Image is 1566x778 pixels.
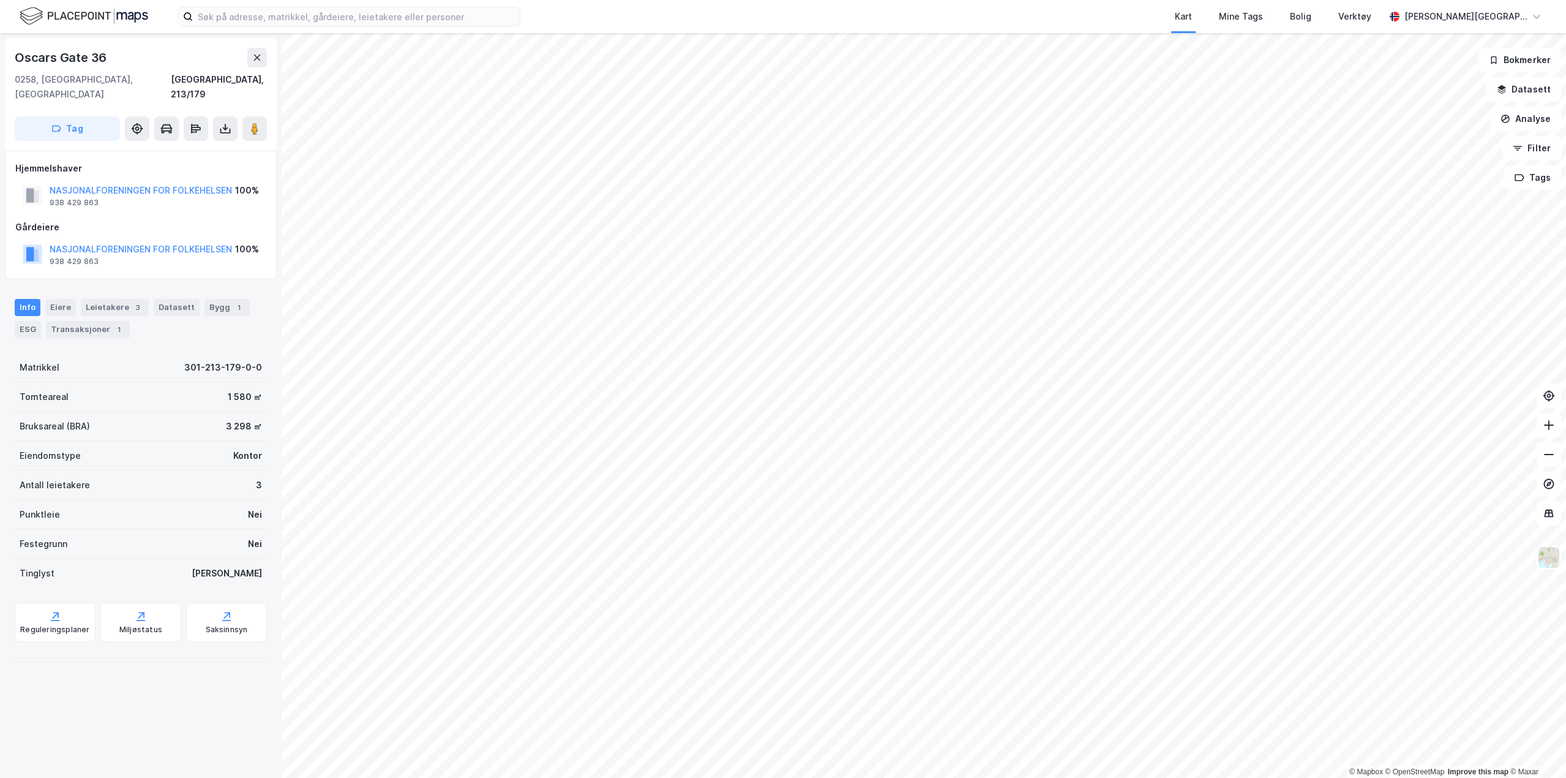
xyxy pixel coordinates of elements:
[15,72,171,102] div: 0258, [GEOGRAPHIC_DATA], [GEOGRAPHIC_DATA]
[45,299,76,316] div: Eiere
[46,321,130,338] div: Transaksjoner
[228,390,262,404] div: 1 580 ㎡
[50,257,99,266] div: 938 429 863
[15,48,109,67] div: Oscars Gate 36
[1349,768,1383,776] a: Mapbox
[15,321,41,338] div: ESG
[20,390,69,404] div: Tomteareal
[233,301,245,314] div: 1
[193,7,520,26] input: Søk på adresse, matrikkel, gårdeiere, leietakere eller personer
[206,625,248,635] div: Saksinnsyn
[20,6,148,27] img: logo.f888ab2527a4732fd821a326f86c7f29.svg
[20,625,89,635] div: Reguleringsplaner
[1385,768,1445,776] a: OpenStreetMap
[15,116,120,141] button: Tag
[256,478,262,493] div: 3
[1505,719,1566,778] iframe: Chat Widget
[20,448,81,463] div: Eiendomstype
[15,299,40,316] div: Info
[248,537,262,551] div: Nei
[184,360,262,375] div: 301-213-179-0-0
[1486,77,1561,102] button: Datasett
[20,537,67,551] div: Festegrunn
[20,478,90,493] div: Antall leietakere
[1175,9,1192,24] div: Kart
[1290,9,1311,24] div: Bolig
[235,242,259,257] div: 100%
[50,198,99,208] div: 938 429 863
[1537,546,1560,569] img: Z
[20,507,60,522] div: Punktleie
[171,72,267,102] div: [GEOGRAPHIC_DATA], 213/179
[1502,136,1561,161] button: Filter
[1478,48,1561,72] button: Bokmerker
[192,566,262,581] div: [PERSON_NAME]
[132,301,144,314] div: 3
[20,360,59,375] div: Matrikkel
[226,419,262,434] div: 3 298 ㎡
[20,566,54,581] div: Tinglyst
[235,183,259,198] div: 100%
[1219,9,1263,24] div: Mine Tags
[1504,165,1561,190] button: Tags
[15,220,266,235] div: Gårdeiere
[233,448,262,463] div: Kontor
[1448,768,1508,776] a: Improve this map
[15,161,266,176] div: Hjemmelshaver
[1490,107,1561,131] button: Analyse
[20,419,90,434] div: Bruksareal (BRA)
[119,625,162,635] div: Miljøstatus
[204,299,250,316] div: Bygg
[1338,9,1371,24] div: Verktøy
[113,323,125,336] div: 1
[248,507,262,522] div: Nei
[1404,9,1527,24] div: [PERSON_NAME][GEOGRAPHIC_DATA]
[81,299,149,316] div: Leietakere
[154,299,200,316] div: Datasett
